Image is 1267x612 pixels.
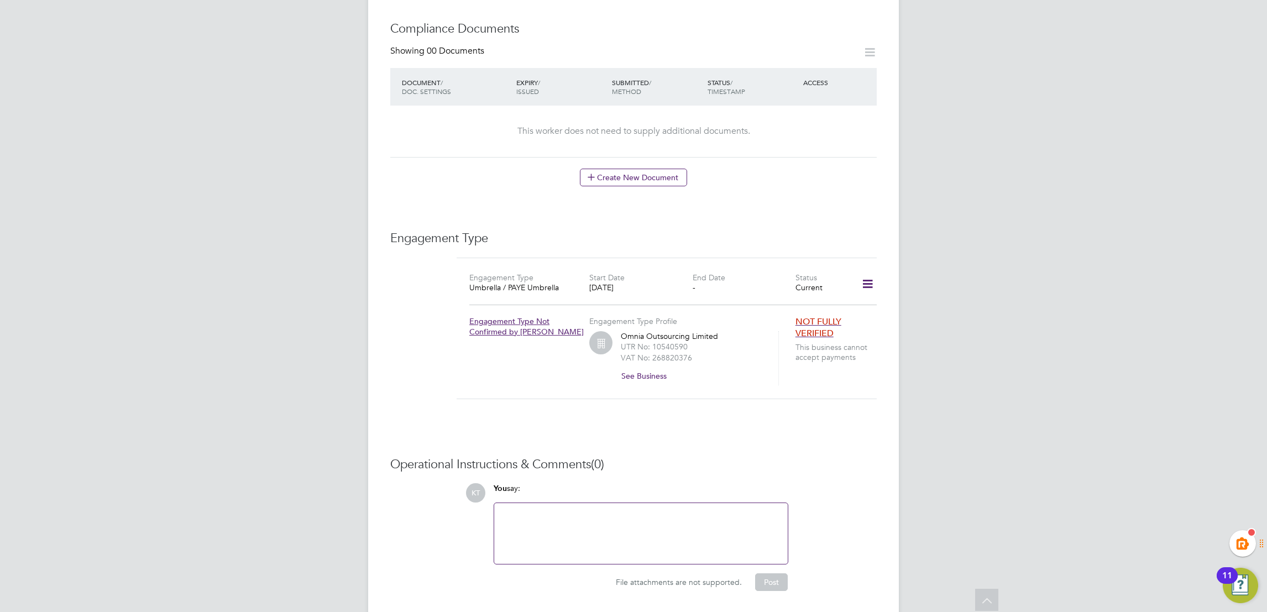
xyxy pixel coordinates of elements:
span: Engagement Type Not Confirmed by [PERSON_NAME] [469,316,584,336]
div: ACCESS [800,72,877,92]
label: Engagement Type [469,273,533,283]
label: Status [795,273,817,283]
div: EXPIRY [514,72,609,101]
button: Post [755,573,788,591]
span: You [494,484,507,493]
button: Create New Document [580,169,687,186]
div: [DATE] [589,283,692,292]
span: KT [466,483,485,503]
div: This worker does not need to supply additional documents. [401,125,866,137]
div: - [693,283,795,292]
div: Current [795,283,847,292]
label: End Date [693,273,725,283]
span: / [441,78,443,87]
div: Omnia Outsourcing Limited [621,331,765,385]
h3: Compliance Documents [390,21,877,37]
span: NOT FULLY VERIFIED [795,316,841,339]
div: Umbrella / PAYE Umbrella [469,283,572,292]
div: STATUS [705,72,800,101]
div: Showing [390,45,486,57]
h3: Operational Instructions & Comments [390,457,877,473]
label: Engagement Type Profile [589,316,677,326]
span: This business cannot accept payments [795,342,881,362]
button: Open Resource Center, 11 new notifications [1223,568,1258,603]
span: METHOD [612,87,641,96]
span: TIMESTAMP [708,87,745,96]
span: File attachments are not supported. [616,577,742,587]
span: 00 Documents [427,45,484,56]
label: VAT No: 268820376 [621,353,692,363]
h3: Engagement Type [390,231,877,247]
span: (0) [591,457,604,472]
span: / [649,78,651,87]
span: DOC. SETTINGS [402,87,451,96]
label: Start Date [589,273,625,283]
span: / [730,78,732,87]
div: say: [494,483,788,503]
button: See Business [621,367,676,385]
div: SUBMITTED [609,72,705,101]
div: DOCUMENT [399,72,514,101]
span: ISSUED [516,87,539,96]
label: UTR No: 10540590 [621,342,688,352]
div: 11 [1222,576,1232,590]
span: / [538,78,540,87]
